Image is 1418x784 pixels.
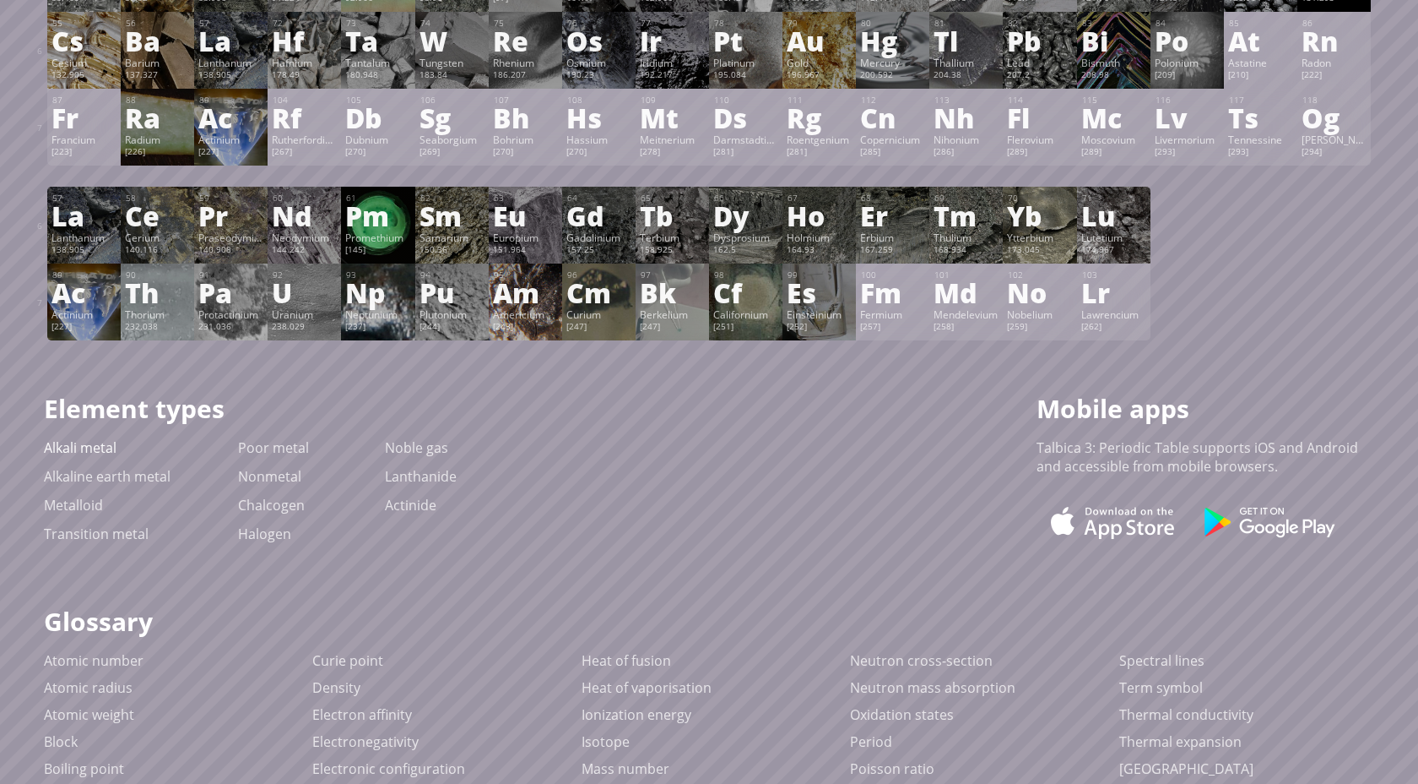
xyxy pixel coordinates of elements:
div: [258] [934,321,999,335]
div: Radium [125,133,190,146]
div: 74 [420,18,484,29]
div: Hassium [566,133,631,146]
div: Es [787,279,852,306]
div: Bh [493,104,558,131]
div: Rn [1302,27,1367,54]
div: Dubnium [345,133,410,146]
a: Mass number [582,759,669,778]
div: Promethium [345,231,410,244]
div: 140.116 [125,244,190,258]
div: Cerium [125,231,190,244]
a: Boiling point [44,759,124,778]
div: [257] [860,321,925,335]
div: 88 [126,95,190,106]
div: Astatine [1228,56,1293,69]
div: 103 [1082,269,1146,280]
div: 140.908 [198,244,263,258]
div: Sm [419,202,484,229]
div: Neodymium [272,231,337,244]
div: 89 [199,95,263,106]
div: Sg [419,104,484,131]
div: 102 [1008,269,1072,280]
div: 204.38 [934,69,999,83]
div: 89 [52,269,116,280]
div: 92 [273,269,337,280]
div: 116 [1156,95,1220,106]
div: 100 [861,269,925,280]
a: Heat of vaporisation [582,678,712,697]
a: Atomic weight [44,705,134,724]
div: 157.25 [566,244,631,258]
div: [PERSON_NAME] [1302,133,1367,146]
a: Neutron mass absorption [850,678,1015,697]
div: Db [345,104,410,131]
div: [278] [640,146,705,160]
div: Os [566,27,631,54]
a: Oxidation states [850,705,954,724]
div: 64 [567,193,631,204]
div: Tl [934,27,999,54]
div: Lr [1081,279,1146,306]
div: Pr [198,202,263,229]
a: [GEOGRAPHIC_DATA] [1119,759,1253,778]
div: Polonium [1155,56,1220,69]
div: [270] [493,146,558,160]
div: Ho [787,202,852,229]
div: [259] [1007,321,1072,335]
div: Ac [198,104,263,131]
div: 111 [787,95,852,106]
div: Er [860,202,925,229]
div: 63 [494,193,558,204]
div: Praseodymium [198,231,263,244]
div: 110 [714,95,778,106]
a: Period [850,732,892,751]
div: [289] [1007,146,1072,160]
a: Atomic radius [44,678,133,697]
div: Flerovium [1007,133,1072,146]
a: Term symbol [1119,678,1203,697]
a: Alkaline earth metal [44,467,170,486]
div: 98 [714,269,778,280]
a: Noble gas [385,438,448,457]
div: 87 [52,95,116,106]
a: Nonmetal [238,467,301,486]
div: Samarium [419,231,484,244]
div: [294] [1302,146,1367,160]
div: Americium [493,308,558,321]
div: 137.327 [125,69,190,83]
div: 67 [787,193,852,204]
div: 56 [126,18,190,29]
div: Gold [787,56,852,69]
div: Gd [566,202,631,229]
div: 183.84 [419,69,484,83]
div: [262] [1081,321,1146,335]
div: La [51,202,116,229]
a: Thermal expansion [1119,732,1242,751]
div: Ta [345,27,410,54]
div: Lutetium [1081,231,1146,244]
div: 167.259 [860,244,925,258]
div: 96 [567,269,631,280]
a: Actinide [385,496,436,514]
div: Europium [493,231,558,244]
div: Californium [713,308,778,321]
div: Mendelevium [934,308,999,321]
div: Tm [934,202,999,229]
div: [244] [419,321,484,335]
div: 232.038 [125,321,190,335]
div: Lawrencium [1081,308,1146,321]
div: 94 [420,269,484,280]
div: Mc [1081,104,1146,131]
div: [226] [125,146,190,160]
div: Au [787,27,852,54]
div: [286] [934,146,999,160]
a: Electronegativity [312,732,419,751]
div: Tennessine [1228,133,1293,146]
div: 68 [861,193,925,204]
div: 108 [567,95,631,106]
div: 196.967 [787,69,852,83]
div: 97 [641,269,705,280]
a: Electronic configuration [312,759,465,778]
a: Isotope [582,732,630,751]
div: La [198,27,263,54]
